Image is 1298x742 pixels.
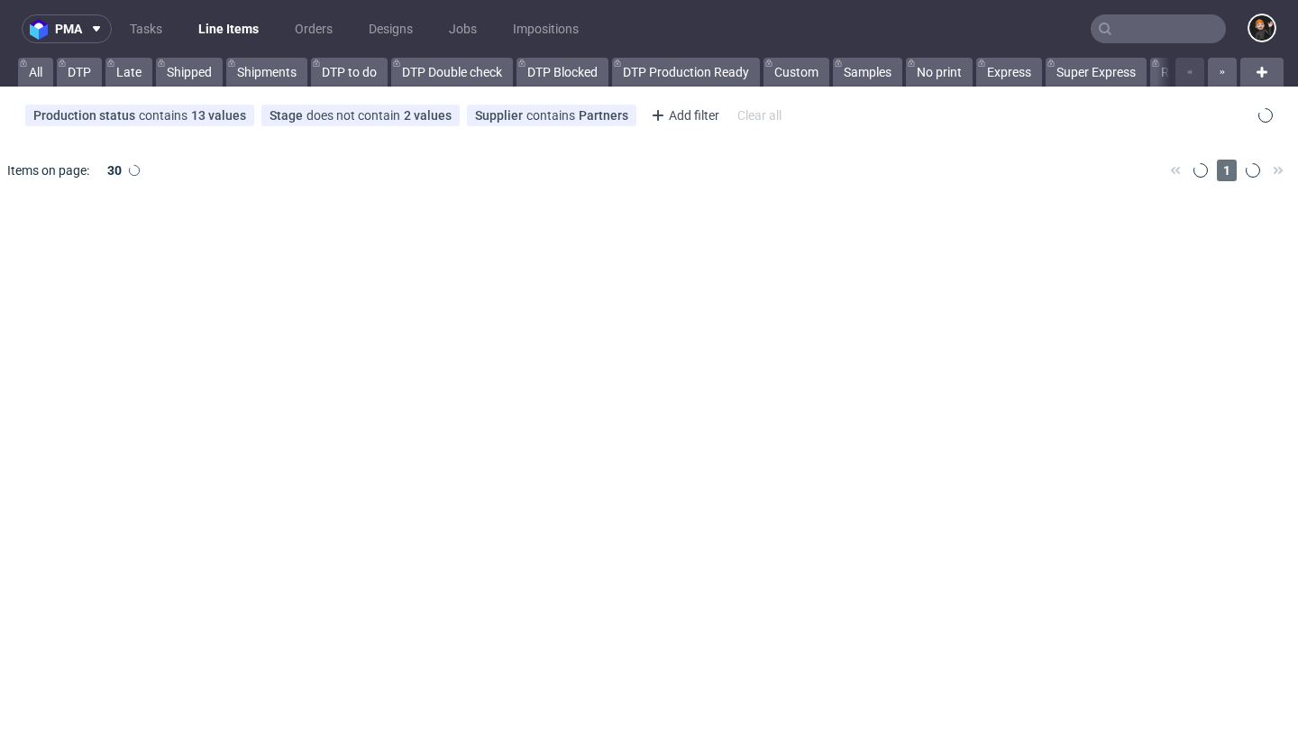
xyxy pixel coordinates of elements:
[612,58,760,87] a: DTP Production Ready
[1150,58,1212,87] a: Reprint
[306,108,404,123] span: does not contain
[526,108,579,123] span: contains
[226,58,307,87] a: Shipments
[1046,58,1147,87] a: Super Express
[763,58,829,87] a: Custom
[579,108,628,123] div: Partners
[475,108,526,123] span: Supplier
[404,108,452,123] div: 2 values
[976,58,1042,87] a: Express
[96,158,129,183] div: 30
[270,108,306,123] span: Stage
[358,14,424,43] a: Designs
[105,58,152,87] a: Late
[1217,160,1237,181] span: 1
[906,58,973,87] a: No print
[734,103,785,128] div: Clear all
[1249,15,1275,41] img: Dominik Grosicki
[119,14,173,43] a: Tasks
[30,19,55,40] img: logo
[7,161,89,179] span: Items on page:
[438,14,488,43] a: Jobs
[502,14,590,43] a: Impositions
[33,108,139,123] span: Production status
[187,14,270,43] a: Line Items
[516,58,608,87] a: DTP Blocked
[311,58,388,87] a: DTP to do
[55,23,82,35] span: pma
[139,108,191,123] span: contains
[22,14,112,43] button: pma
[391,58,513,87] a: DTP Double check
[18,58,53,87] a: All
[644,101,723,130] div: Add filter
[156,58,223,87] a: Shipped
[284,14,343,43] a: Orders
[833,58,902,87] a: Samples
[191,108,246,123] div: 13 values
[57,58,102,87] a: DTP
